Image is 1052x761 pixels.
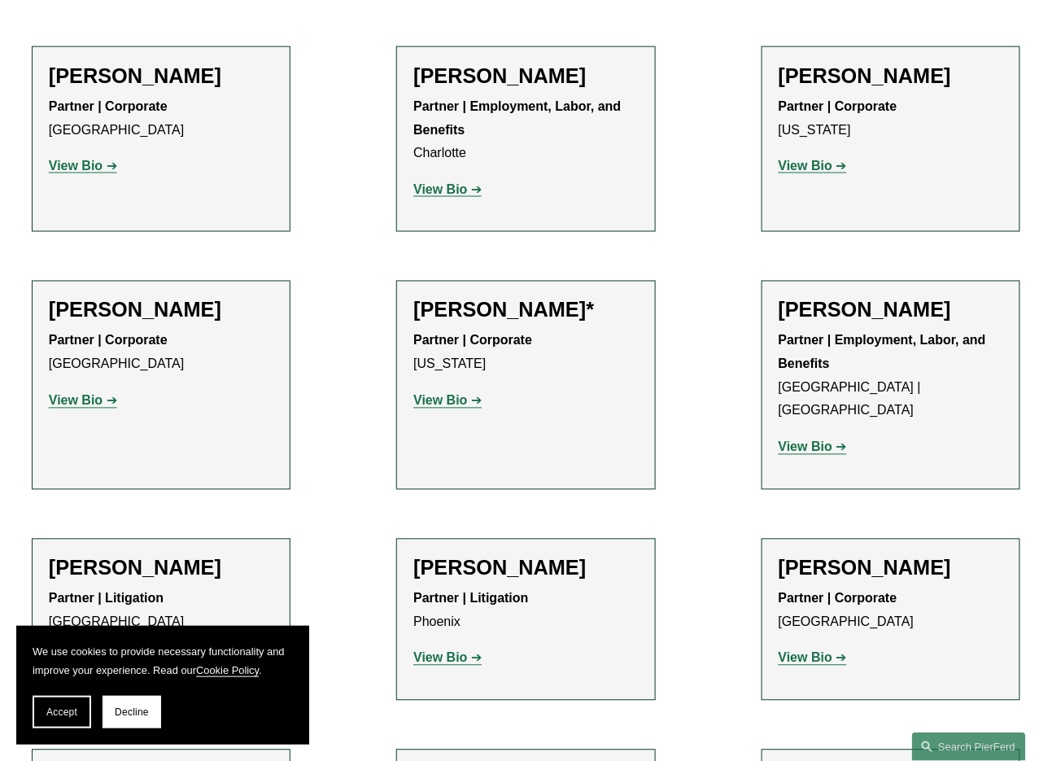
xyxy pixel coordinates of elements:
strong: View Bio [413,182,467,196]
a: View Bio [413,394,482,408]
strong: Partner | Corporate [49,334,168,348]
section: Cookie banner [16,626,309,745]
a: Search this site [912,733,1026,761]
strong: View Bio [49,394,103,408]
h2: [PERSON_NAME]* [413,298,638,323]
strong: View Bio [413,394,467,408]
p: [GEOGRAPHIC_DATA] [49,330,273,377]
button: Accept [33,696,91,728]
p: [GEOGRAPHIC_DATA] [49,588,273,635]
h2: [PERSON_NAME] [49,298,273,323]
a: View Bio [49,394,117,408]
h2: [PERSON_NAME] [49,63,273,89]
span: Decline [115,706,149,718]
strong: Partner | Employment, Labor, and Benefits [779,334,990,371]
a: View Bio [779,159,847,173]
strong: Partner | Litigation [413,592,528,606]
p: [GEOGRAPHIC_DATA] [49,95,273,142]
p: [GEOGRAPHIC_DATA] [779,588,1003,635]
a: View Bio [779,440,847,454]
p: [US_STATE] [779,95,1003,142]
strong: View Bio [779,440,832,454]
h2: [PERSON_NAME] [779,63,1003,89]
strong: View Bio [413,651,467,665]
a: View Bio [779,651,847,665]
p: We use cookies to provide necessary functionality and improve your experience. Read our . [33,642,293,680]
a: View Bio [413,182,482,196]
button: Decline [103,696,161,728]
h2: [PERSON_NAME] [413,63,638,89]
h2: [PERSON_NAME] [779,556,1003,581]
a: View Bio [413,651,482,665]
p: [US_STATE] [413,330,638,377]
p: [GEOGRAPHIC_DATA] | [GEOGRAPHIC_DATA] [779,330,1003,423]
strong: Partner | Corporate [49,99,168,113]
strong: Partner | Corporate [413,334,532,348]
h2: [PERSON_NAME] [49,556,273,581]
strong: View Bio [779,651,832,665]
h2: [PERSON_NAME] [413,556,638,581]
strong: View Bio [779,159,832,173]
strong: View Bio [49,159,103,173]
strong: Partner | Corporate [779,592,897,606]
strong: Partner | Litigation [49,592,164,606]
h2: [PERSON_NAME] [779,298,1003,323]
a: Cookie Policy [196,664,259,676]
strong: Partner | Employment, Labor, and Benefits [413,99,625,137]
strong: Partner | Corporate [779,99,897,113]
p: Charlotte [413,95,638,165]
a: View Bio [49,159,117,173]
span: Accept [46,706,77,718]
p: Phoenix [413,588,638,635]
